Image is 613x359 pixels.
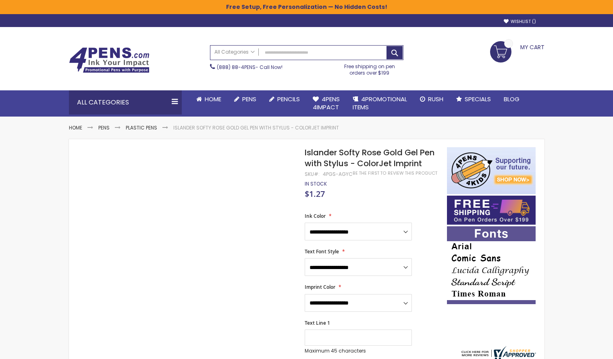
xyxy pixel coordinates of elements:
[228,90,263,108] a: Pens
[428,95,443,103] span: Rush
[504,95,519,103] span: Blog
[214,49,255,55] span: All Categories
[263,90,306,108] a: Pencils
[450,90,497,108] a: Specials
[217,64,256,71] a: (888) 88-4PENS
[305,181,327,187] div: Availability
[353,170,437,176] a: Be the first to review this product
[305,147,434,169] span: Islander Softy Rose Gold Gel Pen with Stylus - ColorJet Imprint
[305,248,339,255] span: Text Font Style
[313,95,340,111] span: 4Pens 4impact
[447,226,536,304] img: font-personalization-examples
[305,348,412,354] p: Maximum 45 characters
[305,213,326,219] span: Ink Color
[504,19,536,25] a: Wishlist
[126,124,157,131] a: Plastic Pens
[69,90,182,115] div: All Categories
[277,95,300,103] span: Pencils
[190,90,228,108] a: Home
[173,125,339,131] li: Islander Softy Rose Gold Gel Pen with Stylus - ColorJet Imprint
[447,147,536,194] img: 4pens 4 kids
[69,124,82,131] a: Home
[305,319,330,326] span: Text Line 1
[305,284,335,290] span: Imprint Color
[306,90,346,117] a: 4Pens4impact
[305,188,325,199] span: $1.27
[336,60,403,76] div: Free shipping on pen orders over $199
[497,90,526,108] a: Blog
[98,124,110,131] a: Pens
[217,64,283,71] span: - Call Now!
[353,95,407,111] span: 4PROMOTIONAL ITEMS
[305,171,320,177] strong: SKU
[205,95,221,103] span: Home
[447,196,536,225] img: Free shipping on orders over $199
[346,90,414,117] a: 4PROMOTIONALITEMS
[414,90,450,108] a: Rush
[69,47,150,73] img: 4Pens Custom Pens and Promotional Products
[323,171,353,177] div: 4PGS-AGYC
[465,95,491,103] span: Specials
[242,95,256,103] span: Pens
[305,180,327,187] span: In stock
[210,46,259,59] a: All Categories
